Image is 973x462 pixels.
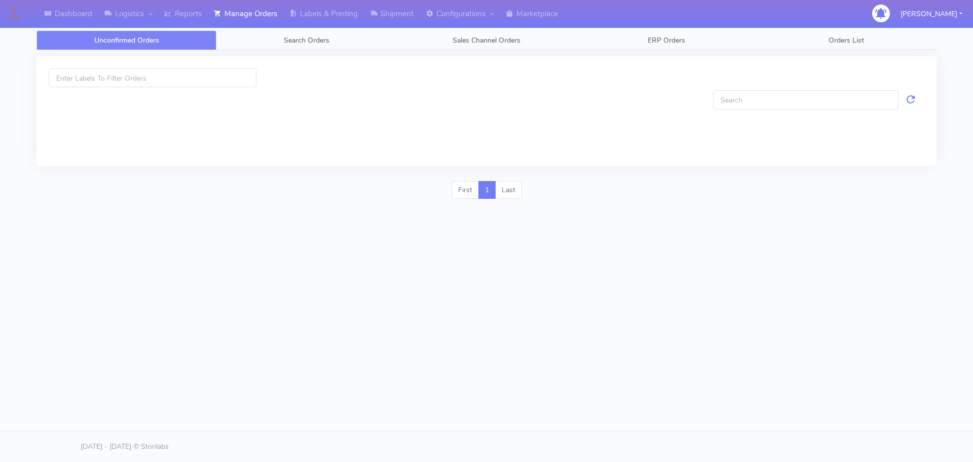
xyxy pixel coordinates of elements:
[94,35,159,45] span: Unconfirmed Orders
[713,90,899,109] input: Search
[478,181,496,199] a: 1
[284,35,329,45] span: Search Orders
[49,68,256,87] input: Enter Labels To Filter Orders
[829,35,864,45] span: Orders List
[36,30,937,50] ul: Tabs
[648,35,685,45] span: ERP Orders
[453,35,520,45] span: Sales Channel Orders
[893,4,970,24] button: [PERSON_NAME]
